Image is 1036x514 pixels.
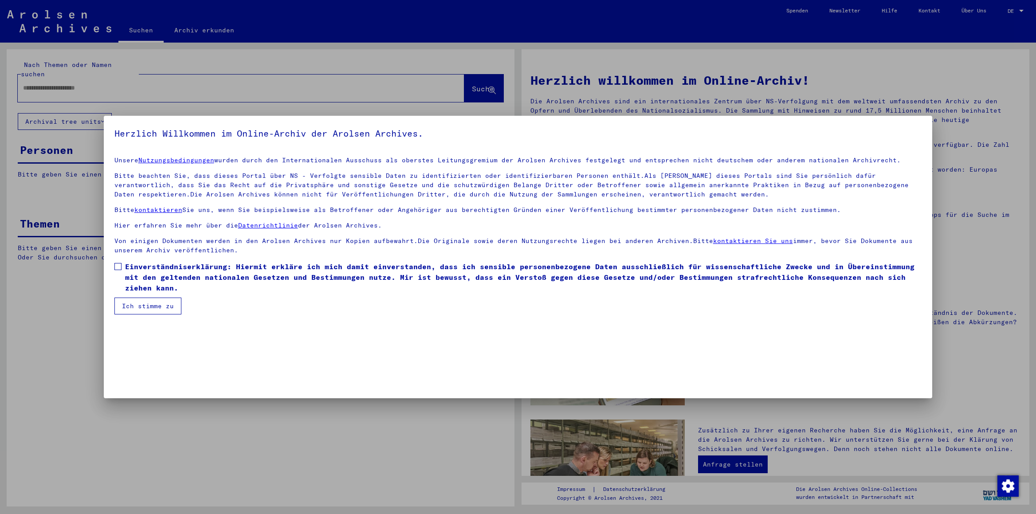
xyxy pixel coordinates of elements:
img: Zustimmung ändern [997,475,1019,497]
a: Datenrichtlinie [238,221,298,229]
a: kontaktieren [134,206,182,214]
p: Bitte beachten Sie, dass dieses Portal über NS - Verfolgte sensible Daten zu identifizierten oder... [114,171,922,199]
a: Nutzungsbedingungen [138,156,214,164]
button: Ich stimme zu [114,298,181,314]
span: Einverständniserklärung: Hiermit erkläre ich mich damit einverstanden, dass ich sensible personen... [125,261,922,293]
p: Von einigen Dokumenten werden in den Arolsen Archives nur Kopien aufbewahrt.Die Originale sowie d... [114,236,922,255]
p: Hier erfahren Sie mehr über die der Arolsen Archives. [114,221,922,230]
a: kontaktieren Sie uns [713,237,793,245]
div: Zustimmung ändern [997,475,1018,496]
h5: Herzlich Willkommen im Online-Archiv der Arolsen Archives. [114,126,922,141]
p: Unsere wurden durch den Internationalen Ausschuss als oberstes Leitungsgremium der Arolsen Archiv... [114,156,922,165]
p: Bitte Sie uns, wenn Sie beispielsweise als Betroffener oder Angehöriger aus berechtigten Gründen ... [114,205,922,215]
